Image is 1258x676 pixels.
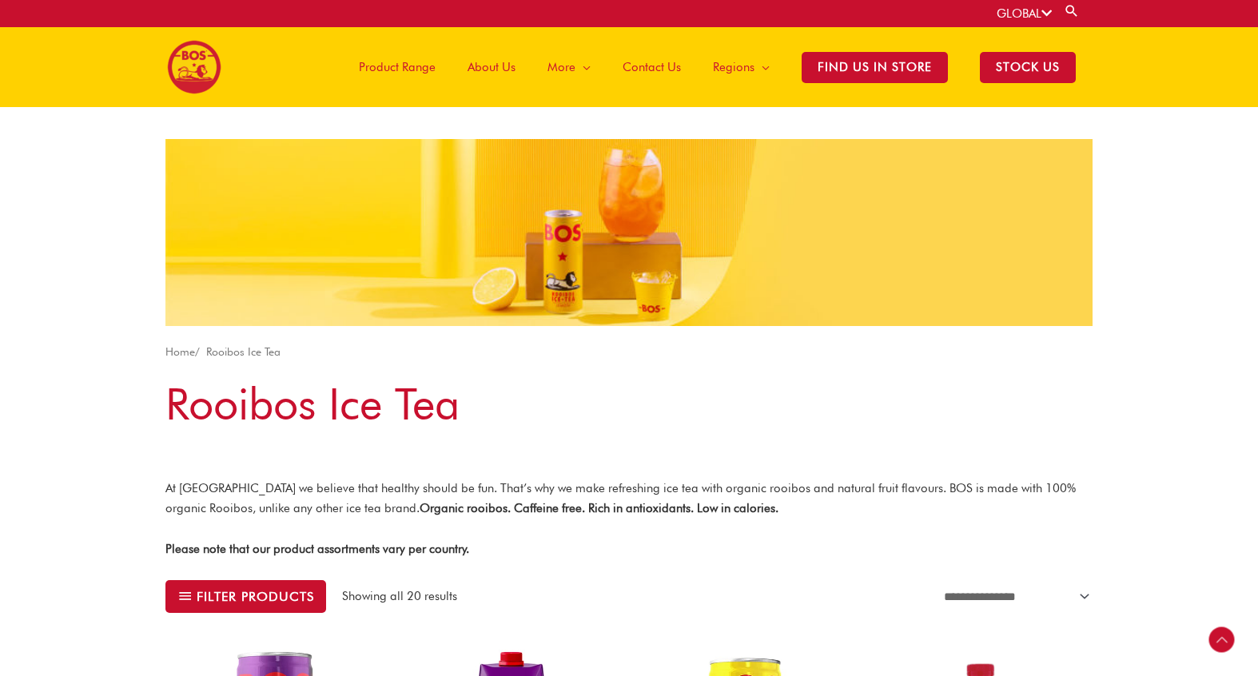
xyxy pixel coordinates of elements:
h1: Rooibos Ice Tea [165,373,1093,435]
p: Showing all 20 results [342,587,457,606]
a: Find Us in Store [786,27,964,107]
span: Product Range [359,43,436,91]
span: About Us [468,43,516,91]
p: At [GEOGRAPHIC_DATA] we believe that healthy should be fun. That’s why we make refreshing ice tea... [165,479,1093,519]
img: BOS logo finals-200px [167,40,221,94]
span: Contact Us [623,43,681,91]
strong: Please note that our product assortments vary per country. [165,542,469,556]
a: Contact Us [607,27,697,107]
a: STOCK US [964,27,1092,107]
span: Find Us in Store [802,52,948,83]
a: Product Range [343,27,452,107]
select: Shop order [934,581,1093,612]
span: More [547,43,575,91]
a: Home [165,345,195,358]
a: Search button [1064,3,1080,18]
button: Filter products [165,580,326,614]
span: STOCK US [980,52,1076,83]
nav: Site Navigation [331,27,1092,107]
span: Regions [713,43,754,91]
a: More [531,27,607,107]
strong: Organic rooibos. Caffeine free. Rich in antioxidants. Low in calories. [420,501,778,515]
a: GLOBAL [997,6,1052,21]
a: About Us [452,27,531,107]
span: Filter products [197,591,314,602]
nav: Breadcrumb [165,342,1093,362]
a: Regions [697,27,786,107]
